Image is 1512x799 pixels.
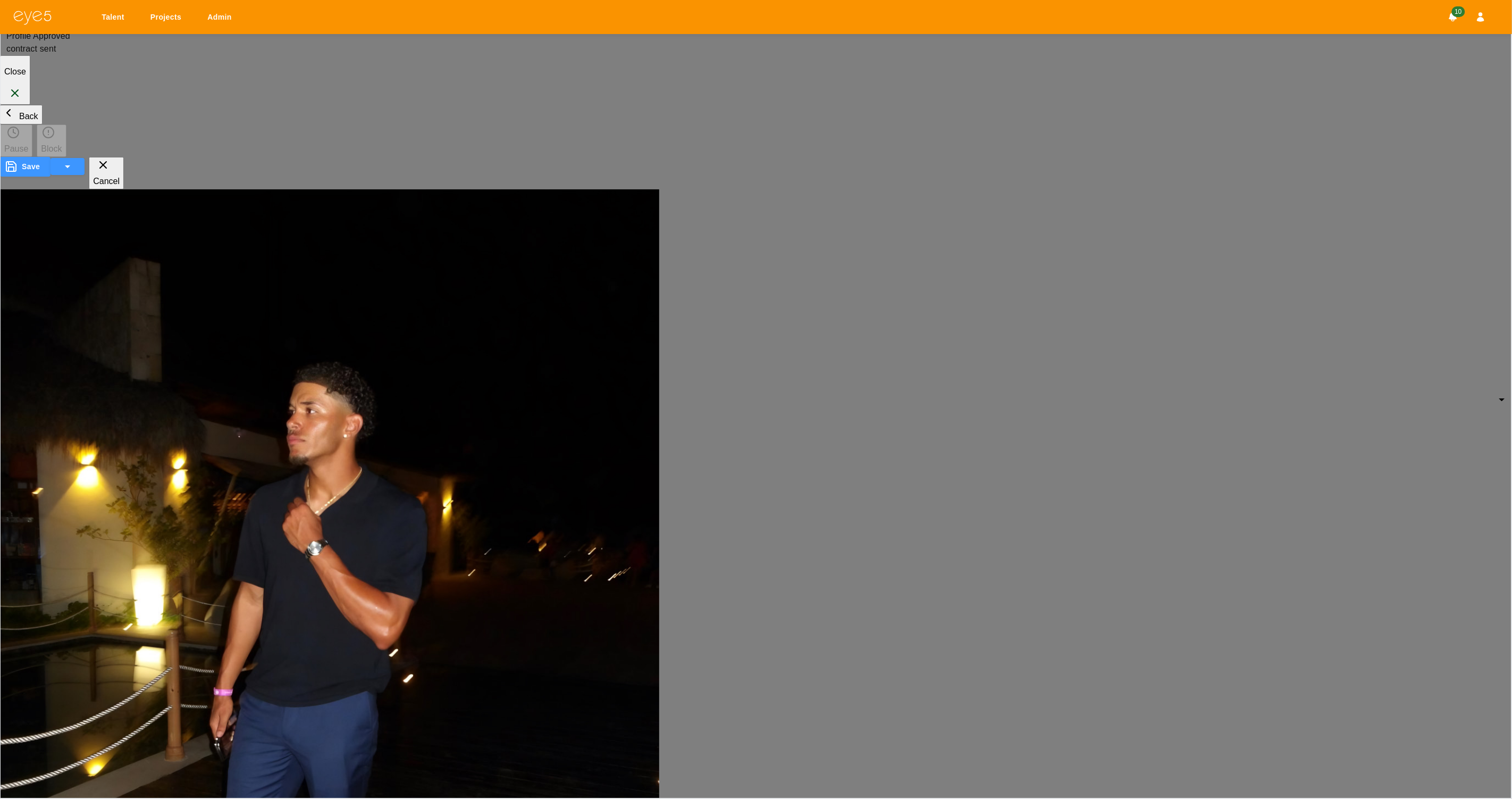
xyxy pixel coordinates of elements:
[89,157,124,189] button: Cancel
[37,124,66,157] button: Block
[200,7,242,27] a: Admin
[1451,6,1465,17] span: 10
[95,7,135,27] a: Talent
[51,158,85,175] button: select merge strategy
[1443,7,1463,27] button: Notifications
[144,7,192,27] a: Projects
[4,65,26,78] p: Close
[13,10,52,25] img: eye5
